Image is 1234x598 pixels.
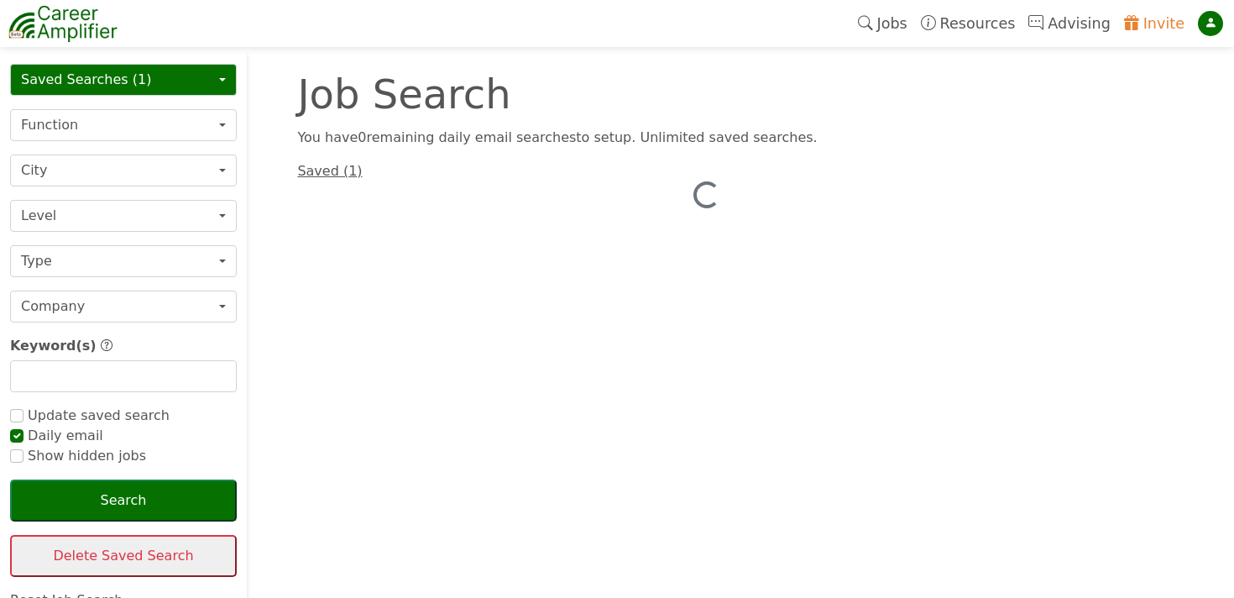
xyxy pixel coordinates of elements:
div: You have 0 remaining daily email search es to setup. Unlimited saved searches. [287,128,1127,148]
button: City [10,155,237,186]
span: Daily email [24,428,103,443]
button: Function [10,109,237,141]
button: Delete Saved Search [10,535,237,577]
button: Company [10,291,237,323]
a: Jobs [851,4,914,43]
button: Saved Searches (1) [10,64,237,96]
span: Show hidden jobs [24,448,146,464]
div: Job Search [287,74,917,114]
a: Invite [1117,4,1191,43]
img: career-amplifier-logo.png [8,3,118,45]
button: Level [10,200,237,232]
button: Search [10,480,237,522]
span: Keyword(s) [10,338,97,354]
button: Type [10,245,237,277]
span: Update saved search [24,407,170,423]
a: Resources [914,4,1022,43]
a: Advising [1022,4,1116,43]
a: Saved (1) [297,163,362,179]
